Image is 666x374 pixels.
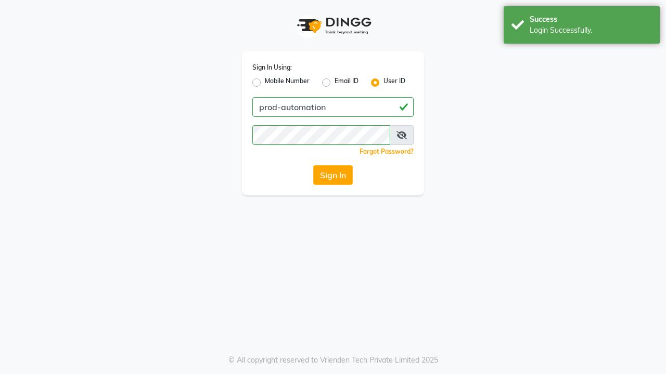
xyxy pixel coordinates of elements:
[252,63,292,72] label: Sign In Using:
[360,148,414,155] a: Forgot Password?
[265,76,310,89] label: Mobile Number
[252,125,390,145] input: Username
[291,10,375,41] img: logo1.svg
[530,25,652,36] div: Login Successfully.
[335,76,358,89] label: Email ID
[530,14,652,25] div: Success
[252,97,414,117] input: Username
[383,76,405,89] label: User ID
[313,165,353,185] button: Sign In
